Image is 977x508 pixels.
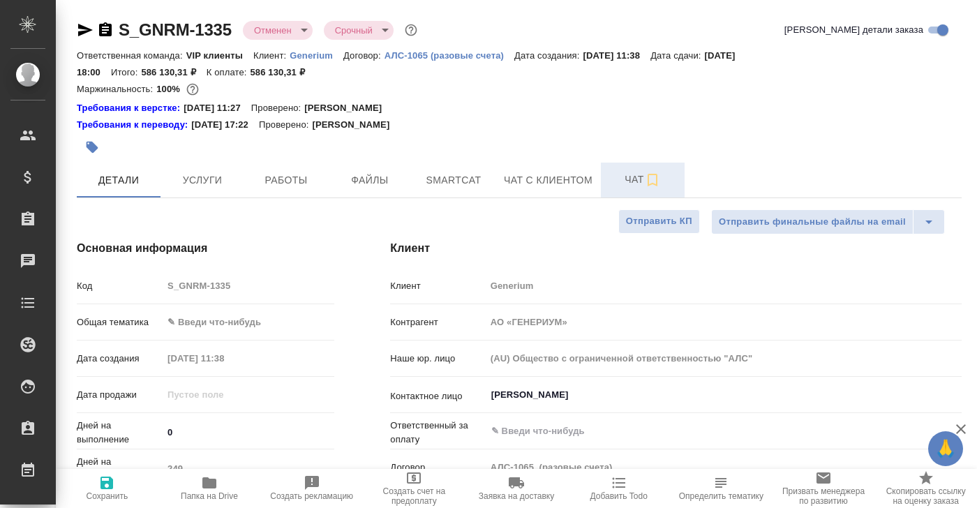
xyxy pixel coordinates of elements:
[711,209,945,234] div: split button
[390,240,962,257] h4: Клиент
[186,50,253,61] p: VIP клиенты
[954,394,957,396] button: Open
[290,49,343,61] a: Generium
[250,67,315,77] p: 586 130,31 ₽
[87,491,128,501] span: Сохранить
[385,49,514,61] a: АЛС-1065 (разовые счета)
[77,132,107,163] button: Добавить тэг
[486,457,962,477] input: Пустое поле
[163,311,334,334] div: ✎ Введи что-нибудь
[163,276,334,296] input: Пустое поле
[934,434,957,463] span: 🙏
[390,352,485,366] p: Наше юр. лицо
[583,50,651,61] p: [DATE] 11:38
[181,491,238,501] span: Папка на Drive
[77,22,94,38] button: Скопировать ссылку для ЯМессенджера
[371,486,457,506] span: Создать счет на предоплату
[77,240,334,257] h4: Основная информация
[77,455,163,483] p: Дней на выполнение (авт.)
[928,431,963,466] button: 🙏
[163,458,334,479] input: Пустое поле
[156,84,184,94] p: 100%
[514,50,583,61] p: Дата создания:
[390,279,485,293] p: Клиент
[207,67,251,77] p: К оплате:
[253,50,290,61] p: Клиент:
[479,491,554,501] span: Заявка на доставку
[77,419,163,447] p: Дней на выполнение
[163,348,285,368] input: Пустое поле
[111,67,141,77] p: Итого:
[56,469,158,508] button: Сохранить
[304,101,392,115] p: [PERSON_NAME]
[77,315,163,329] p: Общая тематика
[486,348,962,368] input: Пустое поле
[97,22,114,38] button: Скопировать ссылку
[711,209,913,234] button: Отправить финальные файлы на email
[253,172,320,189] span: Работы
[874,469,977,508] button: Скопировать ссылку на оценку заказа
[486,312,962,332] input: Пустое поле
[163,384,285,405] input: Пустое поле
[250,24,296,36] button: Отменен
[773,469,875,508] button: Призвать менеджера по развитию
[618,209,700,234] button: Отправить КП
[420,172,487,189] span: Smartcat
[260,469,363,508] button: Создать рекламацию
[670,469,773,508] button: Определить тематику
[77,118,191,132] div: Нажми, чтобы открыть папку с инструкцией
[390,419,485,447] p: Ответственный за оплату
[336,172,403,189] span: Файлы
[163,422,334,442] input: ✎ Введи что-нибудь
[486,276,962,296] input: Пустое поле
[331,24,377,36] button: Срочный
[243,21,313,40] div: Отменен
[158,469,261,508] button: Папка на Drive
[184,80,202,98] button: 0.00 RUB;
[77,50,186,61] p: Ответственная команда:
[77,101,184,115] div: Нажми, чтобы открыть папку с инструкцией
[390,461,485,475] p: Договор
[343,50,385,61] p: Договор:
[77,84,156,94] p: Маржинальность:
[141,67,206,77] p: 586 130,31 ₽
[169,172,236,189] span: Услуги
[567,469,670,508] button: Добавить Todo
[402,21,420,39] button: Доп статусы указывают на важность/срочность заказа
[390,389,485,403] p: Контактное лицо
[590,491,647,501] span: Добавить Todo
[119,20,232,39] a: S_GNRM-1335
[77,352,163,366] p: Дата создания
[385,50,514,61] p: АЛС-1065 (разовые счета)
[781,486,867,506] span: Призвать менеджера по развитию
[259,118,313,132] p: Проверено:
[679,491,763,501] span: Определить тематику
[784,23,923,37] span: [PERSON_NAME] детали заказа
[465,469,568,508] button: Заявка на доставку
[883,486,969,506] span: Скопировать ссылку на оценку заказа
[167,315,318,329] div: ✎ Введи что-нибудь
[270,491,353,501] span: Создать рекламацию
[290,50,343,61] p: Generium
[719,214,906,230] span: Отправить финальные файлы на email
[184,101,251,115] p: [DATE] 11:27
[324,21,394,40] div: Отменен
[390,315,485,329] p: Контрагент
[504,172,592,189] span: Чат с клиентом
[363,469,465,508] button: Создать счет на предоплату
[650,50,704,61] p: Дата сдачи:
[609,171,676,188] span: Чат
[85,172,152,189] span: Детали
[312,118,400,132] p: [PERSON_NAME]
[77,101,184,115] a: Требования к верстке:
[77,279,163,293] p: Код
[626,214,692,230] span: Отправить КП
[191,118,259,132] p: [DATE] 17:22
[77,388,163,402] p: Дата продажи
[77,118,191,132] a: Требования к переводу:
[251,101,305,115] p: Проверено:
[490,423,911,440] input: ✎ Введи что-нибудь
